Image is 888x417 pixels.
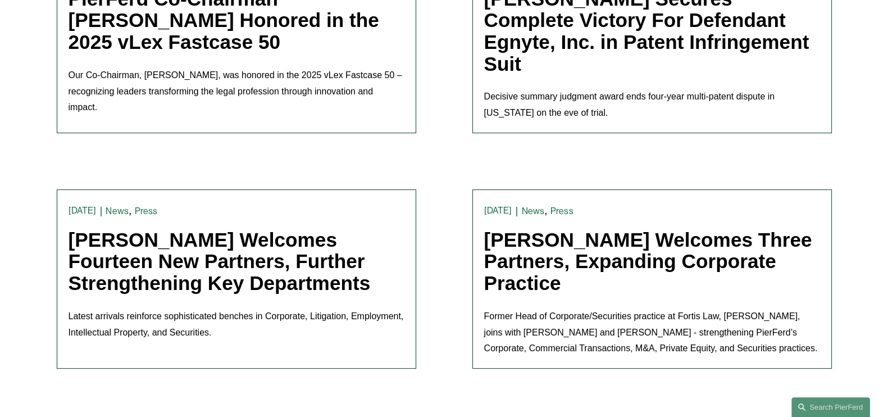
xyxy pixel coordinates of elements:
[69,206,97,215] time: [DATE]
[69,309,404,341] p: Latest arrivals reinforce sophisticated benches in Corporate, Litigation, Employment, Intellectua...
[791,397,870,417] a: Search this site
[521,206,544,216] a: News
[484,229,812,294] a: [PERSON_NAME] Welcomes Three Partners, Expanding Corporate Practice
[544,205,547,216] span: ,
[69,229,371,294] a: [PERSON_NAME] Welcomes Fourteen New Partners, Further Strengthening Key Departments
[106,206,129,216] a: News
[484,206,512,215] time: [DATE]
[550,206,573,216] a: Press
[484,89,820,121] p: Decisive summary judgment award ends four-year multi-patent dispute in [US_STATE] on the eve of t...
[135,206,158,216] a: Press
[484,309,820,357] p: Former Head of Corporate/Securities practice at Fortis Law, [PERSON_NAME], joins with [PERSON_NAM...
[69,67,404,116] p: Our Co-Chairman, [PERSON_NAME], was honored in the 2025 vLex Fastcase 50 – recognizing leaders tr...
[129,205,131,216] span: ,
